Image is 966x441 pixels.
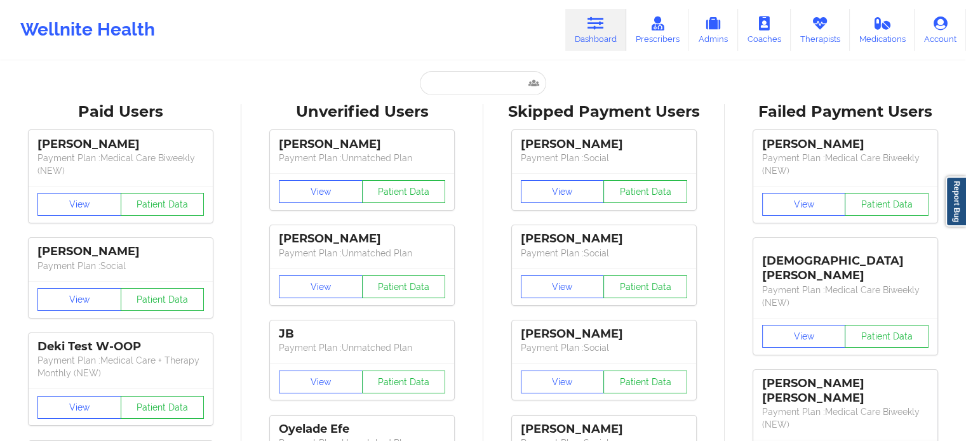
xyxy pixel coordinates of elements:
a: Therapists [791,9,850,51]
button: Patient Data [603,371,687,393]
div: [PERSON_NAME] [521,327,687,341]
button: View [521,371,605,393]
p: Payment Plan : Medical Care Biweekly (NEW) [762,152,929,177]
button: Patient Data [362,371,446,393]
p: Payment Plan : Social [521,152,687,164]
div: Failed Payment Users [734,102,957,122]
button: Patient Data [845,193,929,216]
a: Admins [688,9,738,51]
p: Payment Plan : Social [37,260,204,272]
div: [PERSON_NAME] [762,137,929,152]
p: Payment Plan : Unmatched Plan [279,152,445,164]
button: View [521,275,605,298]
button: View [37,288,121,311]
div: Paid Users [9,102,232,122]
button: Patient Data [603,275,687,298]
div: [PERSON_NAME] [PERSON_NAME] [762,376,929,405]
button: Patient Data [362,275,446,298]
div: JB [279,327,445,341]
button: View [37,396,121,419]
div: Oyelade Efe [279,422,445,437]
p: Payment Plan : Social [521,247,687,260]
button: View [521,180,605,203]
p: Payment Plan : Unmatched Plan [279,341,445,354]
button: Patient Data [362,180,446,203]
p: Payment Plan : Social [521,341,687,354]
div: [PERSON_NAME] [279,232,445,246]
div: [PERSON_NAME] [37,244,204,259]
p: Payment Plan : Medical Care + Therapy Monthly (NEW) [37,354,204,379]
button: Patient Data [603,180,687,203]
div: Deki Test W-OOP [37,339,204,354]
a: Prescribers [626,9,689,51]
p: Payment Plan : Medical Care Biweekly (NEW) [37,152,204,177]
a: Report Bug [946,176,966,227]
button: View [279,180,363,203]
div: [PERSON_NAME] [521,232,687,246]
p: Payment Plan : Unmatched Plan [279,247,445,260]
button: View [279,275,363,298]
div: Skipped Payment Users [492,102,716,122]
div: [PERSON_NAME] [521,422,687,437]
div: [PERSON_NAME] [279,137,445,152]
a: Medications [850,9,915,51]
button: View [762,193,846,216]
button: Patient Data [121,288,205,311]
a: Dashboard [565,9,626,51]
div: [PERSON_NAME] [521,137,687,152]
a: Coaches [738,9,791,51]
button: View [762,325,846,348]
div: [PERSON_NAME] [37,137,204,152]
div: [DEMOGRAPHIC_DATA][PERSON_NAME] [762,244,929,283]
button: Patient Data [845,325,929,348]
button: View [37,193,121,216]
button: Patient Data [121,396,205,419]
div: Unverified Users [250,102,474,122]
button: Patient Data [121,193,205,216]
p: Payment Plan : Medical Care Biweekly (NEW) [762,405,929,431]
a: Account [915,9,966,51]
p: Payment Plan : Medical Care Biweekly (NEW) [762,284,929,309]
button: View [279,371,363,393]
